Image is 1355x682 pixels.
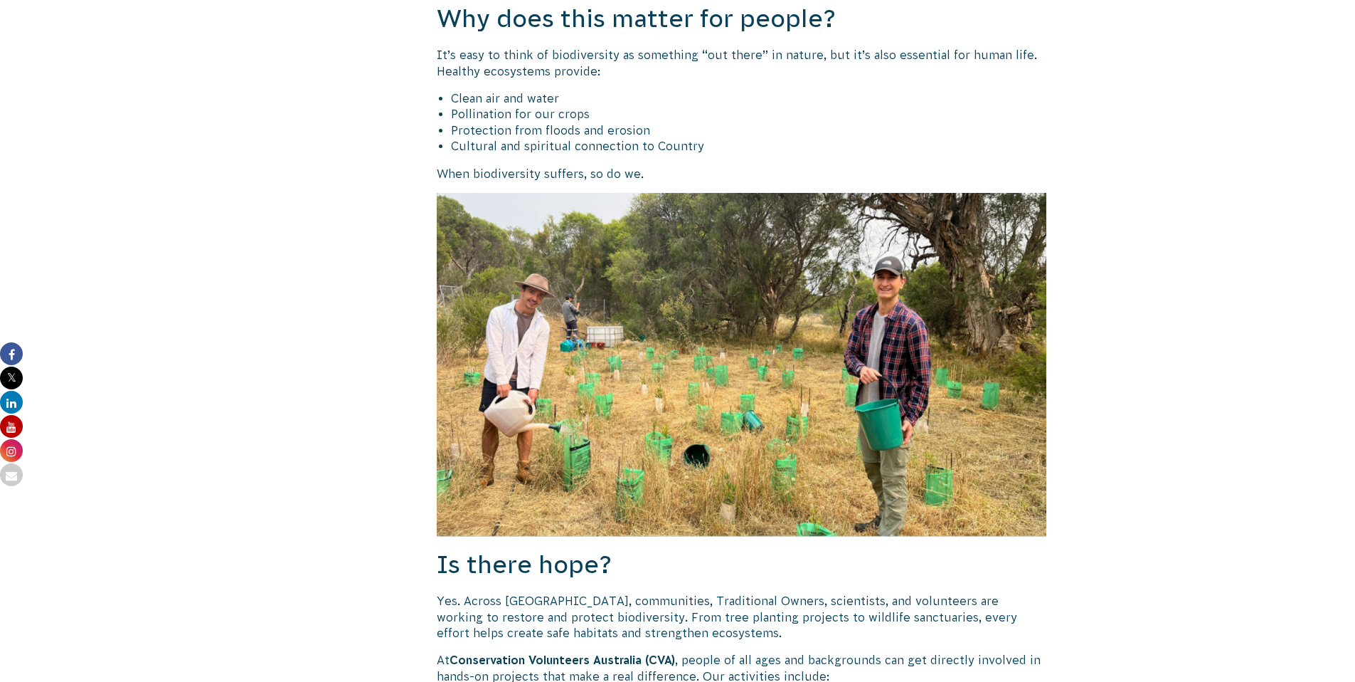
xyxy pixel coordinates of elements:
[437,548,1047,582] h2: Is there hope?
[451,138,1047,154] li: Cultural and spiritual connection to Country
[437,166,1047,182] p: When biodiversity suffers, so do we.
[451,106,1047,122] li: Pollination for our crops
[451,90,1047,106] li: Clean air and water
[437,593,1047,641] p: Yes. Across [GEOGRAPHIC_DATA], communities, Traditional Owners, scientists, and volunteers are wo...
[437,2,1047,36] h2: Why does this matter for people?
[451,122,1047,138] li: Protection from floods and erosion
[437,47,1047,79] p: It’s easy to think of biodiversity as something “out there” in nature, but it’s also essential fo...
[450,654,675,666] b: Conservation Volunteers Australia (CVA)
